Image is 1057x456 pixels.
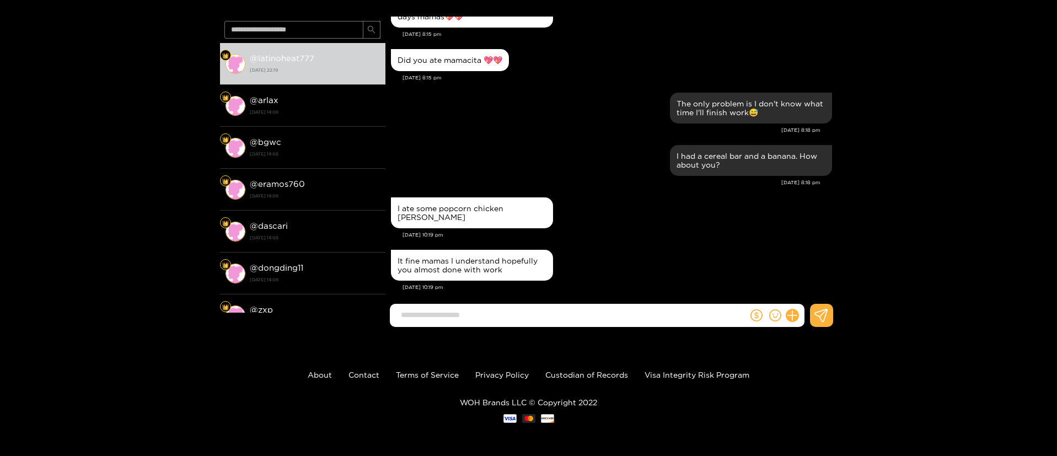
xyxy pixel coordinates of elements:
[250,149,380,159] strong: [DATE] 14:08
[250,137,281,147] strong: @ bgwc
[250,221,288,230] strong: @ dascari
[670,145,832,176] div: Sep. 21, 8:18 pm
[222,304,229,310] img: Fan Level
[645,371,749,379] a: Visa Integrity Risk Program
[403,283,832,291] div: [DATE] 10:19 pm
[250,305,273,314] strong: @ zxp
[222,262,229,269] img: Fan Level
[398,204,546,222] div: I ate some popcorn chicken [PERSON_NAME]
[222,52,229,59] img: Fan Level
[403,74,832,82] div: [DATE] 8:15 pm
[391,126,820,134] div: [DATE] 8:18 pm
[391,49,509,71] div: Sep. 21, 8:15 pm
[398,256,546,274] div: It fine mamas I understand hopefully you almost done with work
[226,264,245,283] img: conversation
[226,222,245,242] img: conversation
[222,220,229,227] img: Fan Level
[226,138,245,158] img: conversation
[363,21,380,39] button: search
[748,307,765,324] button: dollar
[222,136,229,143] img: Fan Level
[769,309,781,321] span: smile
[226,180,245,200] img: conversation
[677,152,825,169] div: I had a cereal bar and a banana. How about you?
[250,233,380,243] strong: [DATE] 14:08
[750,309,763,321] span: dollar
[250,191,380,201] strong: [DATE] 14:08
[396,371,459,379] a: Terms of Service
[250,95,278,105] strong: @ arlax
[391,250,553,281] div: Sep. 21, 10:19 pm
[403,231,832,239] div: [DATE] 10:19 pm
[391,197,553,228] div: Sep. 21, 10:19 pm
[403,30,832,38] div: [DATE] 8:15 pm
[308,371,332,379] a: About
[250,263,303,272] strong: @ dongding11
[391,179,820,186] div: [DATE] 8:18 pm
[677,99,825,117] div: The only problem is I don't know what time I'll finish work😅
[545,371,628,379] a: Custodian of Records
[250,53,314,63] strong: @ latinoheat777
[226,54,245,74] img: conversation
[250,275,380,285] strong: [DATE] 14:08
[348,371,379,379] a: Contact
[250,107,380,117] strong: [DATE] 14:08
[475,371,529,379] a: Privacy Policy
[222,178,229,185] img: Fan Level
[670,93,832,124] div: Sep. 21, 8:18 pm
[226,96,245,116] img: conversation
[367,25,375,35] span: search
[222,94,229,101] img: Fan Level
[250,179,305,189] strong: @ eramos760
[250,65,380,75] strong: [DATE] 22:19
[398,56,502,65] div: Did you ate mamacita 💖💖
[226,305,245,325] img: conversation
